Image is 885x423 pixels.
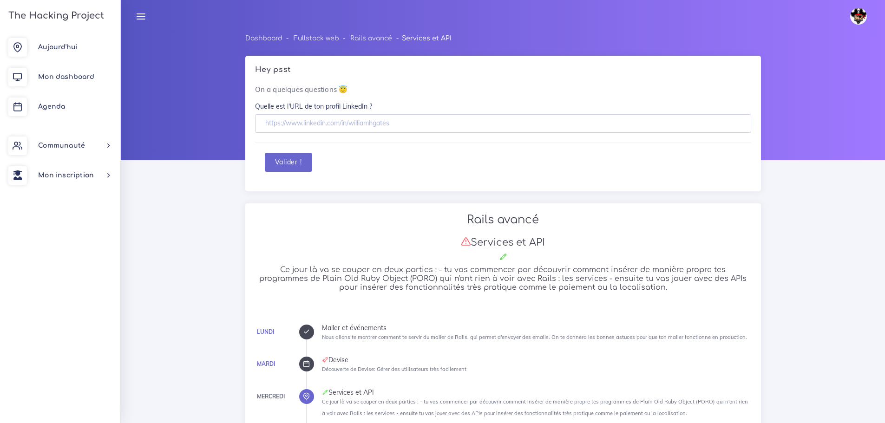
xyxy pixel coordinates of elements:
span: Agenda [38,103,65,110]
h3: The Hacking Project [6,11,104,21]
a: Rails avancé [350,35,392,42]
h2: Rails avancé [255,213,751,227]
div: Mercredi [257,391,285,402]
a: Mardi [257,360,275,367]
a: Fullstack web [294,35,339,42]
a: Dashboard [245,35,282,42]
div: Mailer et événements [322,325,751,331]
button: Valider ! [265,153,312,172]
span: Communauté [38,142,85,149]
p: On a quelques questions 😇 [255,84,751,95]
img: avatar [850,8,867,25]
label: Quelle est l'URL de ton profil LinkedIn ? [255,102,372,111]
input: https://www.linkedin.com/in/williamhgates [255,114,751,133]
span: Mon dashboard [38,73,94,80]
a: Lundi [257,328,274,335]
span: Mon inscription [38,172,94,179]
span: Aujourd'hui [38,44,78,51]
small: Découverte de Devise: Gérer des utilisateurs très facilement [322,366,466,372]
h5: Hey psst [255,65,751,74]
small: Nous allons te montrer comment te servir du mailer de Rails, qui permet d'envoyer des emails. On ... [322,334,747,340]
div: Services et API [322,389,751,396]
h3: Services et API [255,236,751,248]
div: Devise [322,357,751,363]
h5: Ce jour là va se couper en deux parties : - tu vas commencer par découvrir comment insérer de man... [255,266,751,292]
small: Ce jour là va se couper en deux parties : - tu vas commencer par découvrir comment insérer de man... [322,398,748,416]
li: Services et API [392,33,451,44]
